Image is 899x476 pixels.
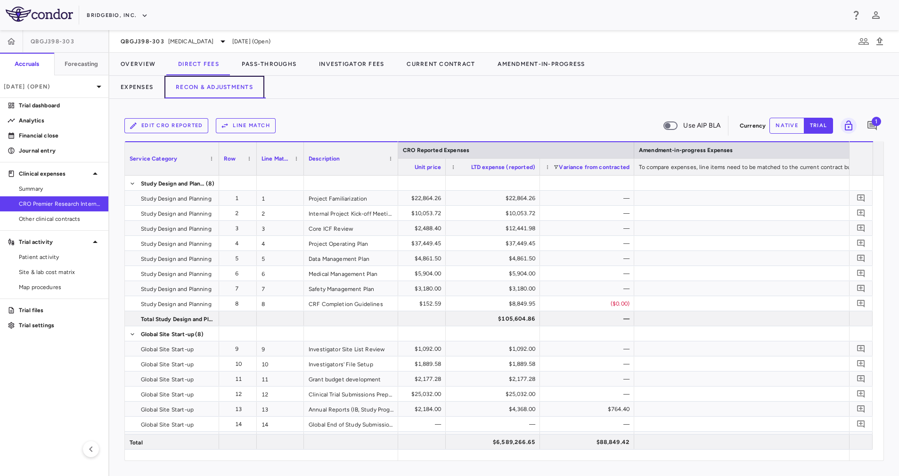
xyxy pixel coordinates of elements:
[228,236,252,251] div: 4
[15,60,39,68] h6: Accruals
[257,371,304,386] div: 11
[304,341,398,356] div: Investigator Site List Review
[141,312,213,327] span: Total Study Design and Planning
[857,194,866,202] svg: Add comment
[454,371,535,387] div: $2,177.28
[228,296,252,311] div: 8
[65,60,98,68] h6: Forecasting
[19,200,101,208] span: CRO Premier Research International LLC
[257,266,304,281] div: 6
[304,432,398,446] div: Grant and Submission Tracking and Updates
[141,357,194,372] span: Global Site Start-up
[257,191,304,205] div: 1
[19,215,101,223] span: Other clinical contracts
[31,38,74,45] span: QBGJ398-303
[141,191,212,206] span: Study Design and Planning
[141,387,194,402] span: Global Site Start-up
[304,236,398,250] div: Project Operating Plan
[857,239,866,248] svg: Add comment
[304,402,398,416] div: Annual Reports (IB, Study Progress, DSUR)
[639,147,733,153] span: Amendment-in-progress Expenses
[855,222,867,234] button: Add comment
[4,82,93,91] p: [DATE] (Open)
[639,164,865,170] span: To compare expenses, line items need to be matched to the current contract budget.
[855,252,867,265] button: Add comment
[548,296,629,311] div: ($0.00)
[740,121,766,130] p: Currency
[360,402,441,417] div: $2,184.00
[415,164,441,170] span: Unit price
[454,356,535,371] div: $1,889.58
[304,356,398,371] div: Investigators' File Setup
[857,269,866,278] svg: Add comment
[19,131,101,140] p: Financial close
[87,8,148,23] button: BridgeBio, Inc.
[141,432,194,447] span: Global Site Start-up
[228,221,252,236] div: 3
[262,155,291,162] span: Line Match
[304,417,398,431] div: Global End of Study Submissions
[454,311,535,326] div: $105,604.86
[454,221,535,236] div: $12,441.98
[683,121,720,131] span: Use AIP BLA
[548,236,629,251] div: —
[195,327,204,342] span: (8)
[866,120,878,131] svg: Add comment
[804,118,833,134] button: trial
[857,374,866,383] svg: Add comment
[855,237,867,250] button: Add comment
[360,206,441,221] div: $10,053.72
[304,251,398,266] div: Data Management Plan
[454,236,535,251] div: $37,449.45
[19,185,101,193] span: Summary
[304,296,398,311] div: CRF Completion Guidelines
[855,372,867,385] button: Add comment
[257,387,304,401] div: 12
[548,281,629,296] div: —
[872,117,881,126] span: 1
[121,38,164,45] span: QBGJ398-303
[855,418,867,430] button: Add comment
[360,191,441,206] div: $22,864.26
[257,251,304,266] div: 5
[124,118,208,133] button: Edit CRO reported
[857,299,866,308] svg: Add comment
[19,169,90,178] p: Clinical expenses
[454,387,535,402] div: $25,032.00
[360,221,441,236] div: $2,488.40
[141,402,194,417] span: Global Site Start-up
[855,433,867,445] button: Add comment
[6,7,73,22] img: logo-full-SnFGN8VE.png
[19,253,101,261] span: Patient activity
[224,155,236,162] span: Row
[141,372,194,387] span: Global Site Start-up
[304,266,398,281] div: Medical Management Plan
[130,435,143,450] span: Total
[360,356,441,371] div: $1,889.58
[855,297,867,310] button: Add comment
[548,402,629,417] div: $764.40
[304,221,398,235] div: Core ICF Review
[454,296,535,311] div: $8,849.95
[857,404,866,413] svg: Add comment
[257,417,304,431] div: 14
[857,344,866,353] svg: Add comment
[454,191,535,206] div: $22,864.26
[19,268,101,276] span: Site & lab cost matrix
[857,209,866,218] svg: Add comment
[257,356,304,371] div: 10
[471,164,535,170] span: LTD expense (reported)
[360,266,441,281] div: $5,904.00
[548,371,629,387] div: —
[109,76,164,98] button: Expenses
[855,387,867,400] button: Add comment
[228,251,252,266] div: 5
[206,176,214,191] span: (8)
[228,206,252,221] div: 2
[257,281,304,296] div: 7
[857,420,866,428] svg: Add comment
[403,147,469,153] span: CRO Reported Expenses
[548,311,629,326] div: —
[141,282,212,297] span: Study Design and Planning
[548,356,629,371] div: —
